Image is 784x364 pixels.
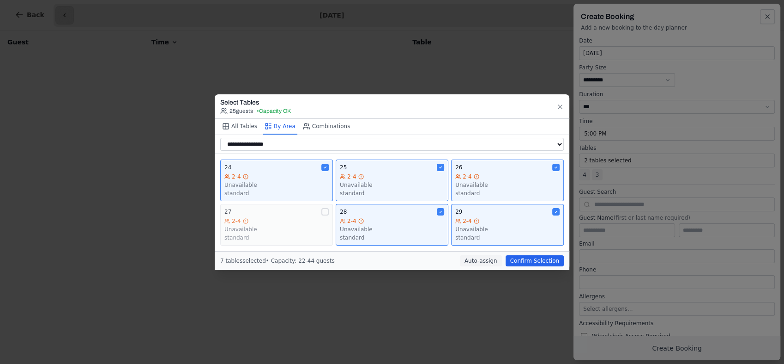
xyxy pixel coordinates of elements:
span: 25 guests [220,107,253,115]
span: 26 [455,164,462,171]
span: 24 [224,164,231,171]
span: 28 [340,208,347,216]
span: • Capacity OK [257,107,291,115]
div: Unavailable [455,226,560,233]
div: Unavailable [340,226,444,233]
button: Combinations [301,119,352,135]
div: standard [340,190,444,197]
button: 252-4Unavailablestandard [336,160,448,201]
span: 27 [224,208,231,216]
div: standard [455,234,560,241]
h3: Select Tables [220,98,291,107]
span: 2-4 [232,217,241,225]
span: 2-4 [347,217,356,225]
span: 2-4 [232,173,241,180]
div: standard [224,190,329,197]
div: standard [455,190,560,197]
button: Confirm Selection [506,255,564,266]
button: 262-4Unavailablestandard [451,160,564,201]
button: 292-4Unavailablestandard [451,204,564,246]
button: 242-4Unavailablestandard [220,160,333,201]
span: 2-4 [347,173,356,180]
span: 29 [455,208,462,216]
span: 2-4 [463,173,472,180]
span: 7 tables selected • Capacity: 22-44 guests [220,258,335,264]
span: 2-4 [463,217,472,225]
div: standard [340,234,444,241]
button: 272-4Unavailablestandard [220,204,333,246]
div: standard [224,234,329,241]
div: Unavailable [455,181,560,189]
button: By Area [263,119,297,135]
div: Unavailable [340,181,444,189]
button: All Tables [220,119,259,135]
div: Unavailable [224,181,329,189]
button: Auto-assign [460,255,502,266]
div: Unavailable [224,226,329,233]
button: 282-4Unavailablestandard [336,204,448,246]
span: 25 [340,164,347,171]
